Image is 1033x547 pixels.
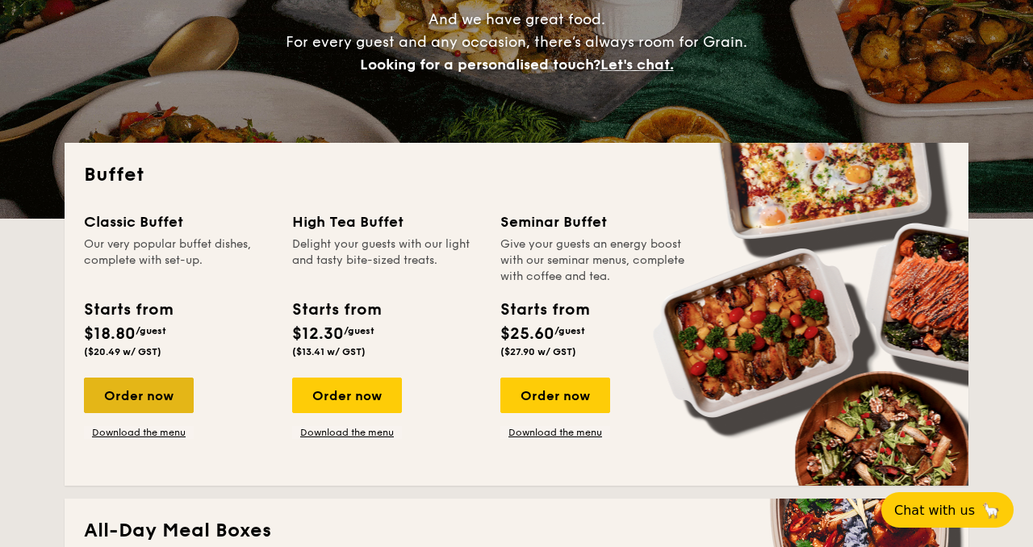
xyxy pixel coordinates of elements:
div: Order now [292,378,402,413]
div: Order now [500,378,610,413]
div: Order now [84,378,194,413]
div: Classic Buffet [84,211,273,233]
h2: Buffet [84,162,949,188]
span: /guest [136,325,166,336]
span: Chat with us [894,503,975,518]
span: /guest [554,325,585,336]
span: $12.30 [292,324,344,344]
span: And we have great food. For every guest and any occasion, there’s always room for Grain. [286,10,747,73]
div: Starts from [500,298,588,322]
div: High Tea Buffet [292,211,481,233]
a: Download the menu [84,426,194,439]
span: ($20.49 w/ GST) [84,346,161,357]
span: ($13.41 w/ GST) [292,346,366,357]
span: $25.60 [500,324,554,344]
span: Looking for a personalised touch? [360,56,600,73]
div: Delight your guests with our light and tasty bite-sized treats. [292,236,481,285]
h2: All-Day Meal Boxes [84,518,949,544]
span: 🦙 [981,501,1001,520]
div: Our very popular buffet dishes, complete with set-up. [84,236,273,285]
span: /guest [344,325,374,336]
span: Let's chat. [600,56,674,73]
button: Chat with us🦙 [881,492,1014,528]
span: $18.80 [84,324,136,344]
a: Download the menu [500,426,610,439]
div: Starts from [292,298,380,322]
a: Download the menu [292,426,402,439]
span: ($27.90 w/ GST) [500,346,576,357]
div: Seminar Buffet [500,211,689,233]
div: Give your guests an energy boost with our seminar menus, complete with coffee and tea. [500,236,689,285]
div: Starts from [84,298,172,322]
